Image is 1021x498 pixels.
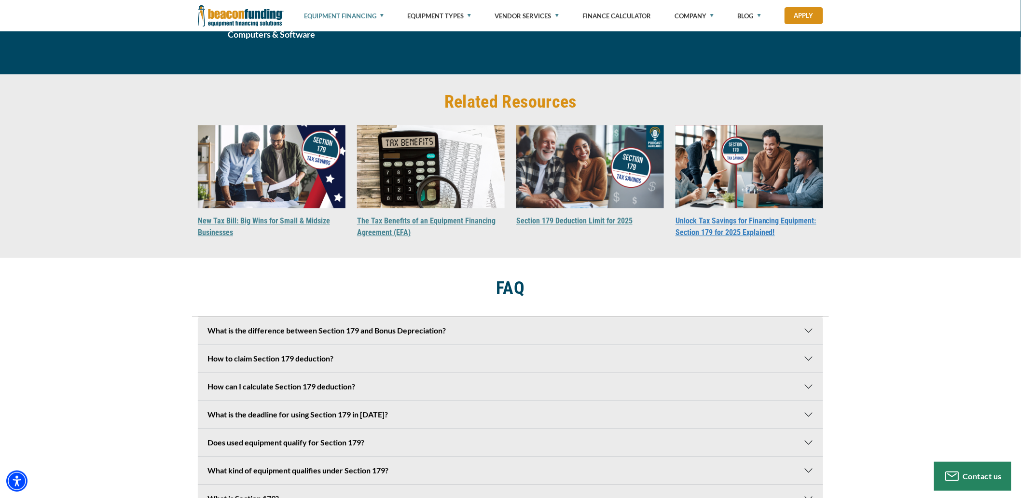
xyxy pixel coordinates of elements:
a: Section 179 Deduction Limit for 2025 [516,216,633,225]
button: How to claim Section 179 deduction? [198,345,823,372]
a: The Tax Benefits of an Equipment Financing Agreement (EFA) [357,216,496,237]
span: Contact us [963,471,1002,481]
div: Accessibility Menu [6,470,28,492]
img: The Tax Benefits of an Equipment Financing Agreement (EFA) [357,125,505,208]
h2: Related Resources [198,94,823,111]
img: Section 179 Deduction Limit for 2025 [516,125,664,208]
button: Does used equipment qualify for Section 179? [198,429,823,456]
h2: FAQ [198,277,823,299]
img: Unlock Tax Savings for Financing Equipment: Section 179 for 2025 Explained! [676,125,823,208]
a: New Tax Bill: Big Wins for Small & Midsize Businesses [198,216,330,237]
img: New Tax Bill: Big Wins for Small & Midsize Businesses [198,125,345,208]
button: What kind of equipment qualifies under Section 179? [198,457,823,484]
h6: Computers & Software [198,28,345,41]
a: Unlock Tax Savings for Financing Equipment: Section 179 for 2025 Explained! [676,216,816,237]
button: What is the deadline for using Section 179 in [DATE]? [198,401,823,428]
button: What is the difference between Section 179 and Bonus Depreciation? [198,317,823,344]
button: How can I calculate Section 179 deduction? [198,373,823,400]
a: Apply [785,7,823,24]
button: Contact us [934,462,1011,491]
